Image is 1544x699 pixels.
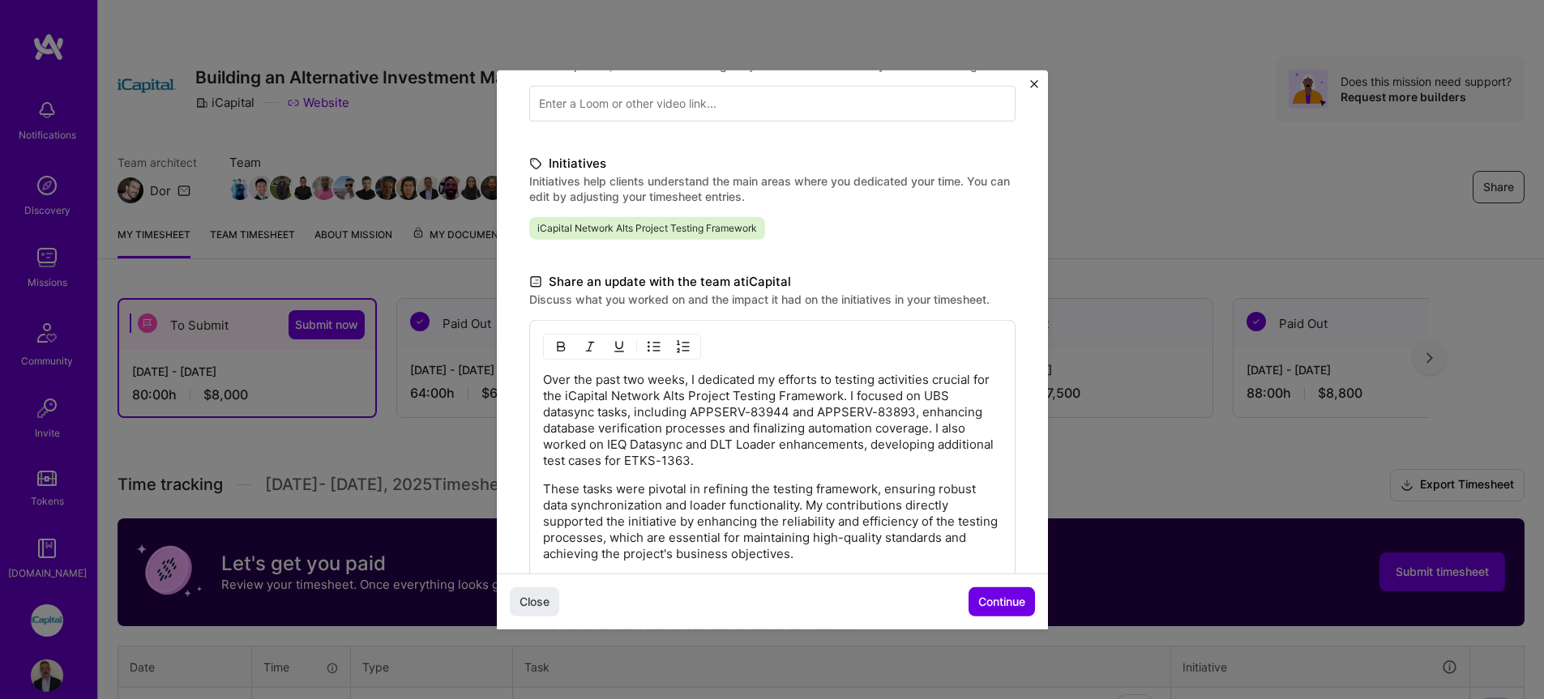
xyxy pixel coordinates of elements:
label: Initiatives [529,153,1016,173]
label: Discuss what you worked on and the impact it had on the initiatives in your timesheet. [529,291,1016,306]
img: Bold [554,339,567,352]
span: Continue [978,594,1025,610]
p: These tasks were pivotal in refining the testing framework, ensuring robust data synchronization ... [543,480,1002,561]
button: Close [1030,79,1038,96]
button: Close [510,587,559,616]
label: This is optional, but builders who regularly share videos often stay on missions longer. [529,57,1016,72]
button: Continue [969,587,1035,616]
img: Divider [636,336,637,356]
input: Enter a Loom or other video link... [529,85,1016,121]
span: Close [520,594,550,610]
img: Italic [584,339,597,352]
span: iCapital Network Alts Project Testing Framework [529,216,765,239]
label: Share an update with the team at iCapital [529,271,1016,291]
p: Over the past two weeks, I dedicated my efforts to testing activities crucial for the iCapital Ne... [543,371,1002,468]
img: Underline [613,339,626,352]
label: Initiatives help clients understand the main areas where you dedicated your time. You can edit by... [529,173,1016,203]
img: UL [648,339,661,352]
i: icon TagBlack [529,154,542,173]
img: OL [677,339,690,352]
i: icon DocumentBlack [529,272,542,291]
